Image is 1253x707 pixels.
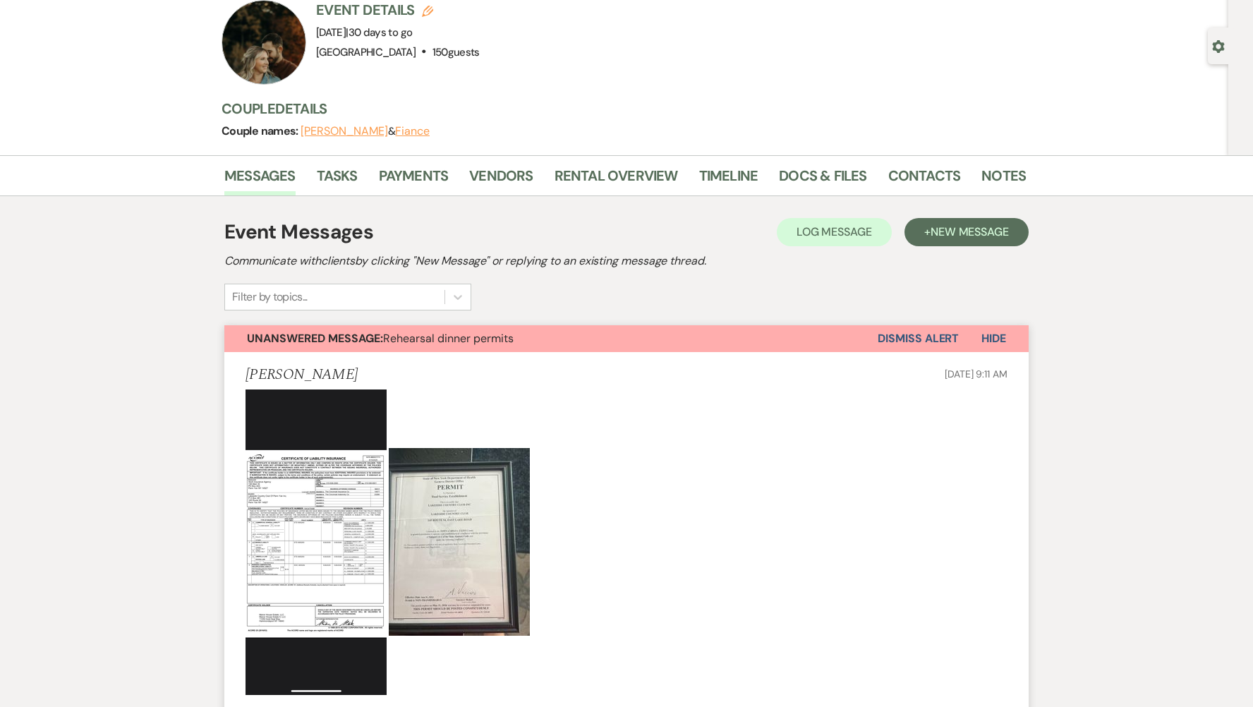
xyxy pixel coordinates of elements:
[904,218,1029,246] button: +New Message
[224,253,1029,270] h2: Communicate with clients by clicking "New Message" or replying to an existing message thread.
[469,164,533,195] a: Vendors
[224,217,373,247] h1: Event Messages
[222,99,1012,119] h3: Couple Details
[247,331,514,346] span: Rehearsal dinner permits
[232,289,308,306] div: Filter by topics...
[432,45,480,59] span: 150 guests
[797,224,872,239] span: Log Message
[945,368,1007,380] span: [DATE] 9:11 AM
[931,224,1009,239] span: New Message
[246,366,358,384] h5: [PERSON_NAME]
[981,164,1026,195] a: Notes
[1212,39,1225,52] button: Open lead details
[779,164,866,195] a: Docs & Files
[349,25,413,40] span: 30 days to go
[555,164,678,195] a: Rental Overview
[301,124,430,138] span: &
[224,164,296,195] a: Messages
[395,126,430,137] button: Fiance
[981,331,1006,346] span: Hide
[316,45,416,59] span: [GEOGRAPHIC_DATA]
[888,164,961,195] a: Contacts
[224,325,878,352] button: Unanswered Message:Rehearsal dinner permits
[301,126,388,137] button: [PERSON_NAME]
[317,164,358,195] a: Tasks
[346,25,412,40] span: |
[246,389,387,695] img: IMG_9587.png
[222,123,301,138] span: Couple names:
[316,25,412,40] span: [DATE]
[389,448,530,636] img: IMG_9588.jpeg
[379,164,449,195] a: Payments
[699,164,758,195] a: Timeline
[959,325,1029,352] button: Hide
[247,331,383,346] strong: Unanswered Message:
[777,218,892,246] button: Log Message
[878,325,959,352] button: Dismiss Alert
